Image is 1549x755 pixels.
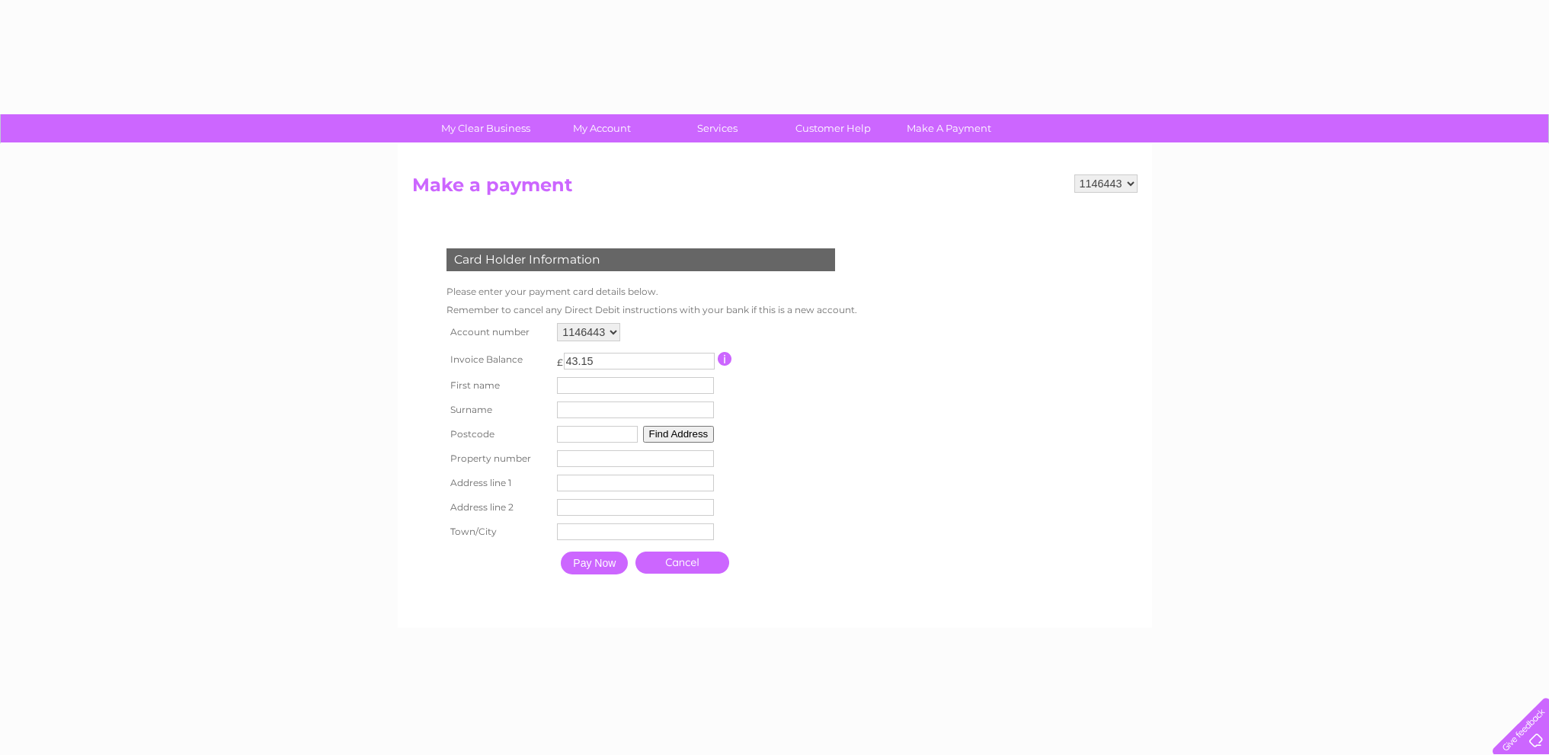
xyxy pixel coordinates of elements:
h2: Make a payment [412,174,1138,203]
td: Please enter your payment card details below. [443,283,861,301]
a: Cancel [635,552,729,574]
input: Information [718,352,732,366]
th: Account number [443,319,554,345]
a: Customer Help [770,114,896,142]
a: Make A Payment [886,114,1012,142]
th: First name [443,373,554,398]
a: Services [654,114,780,142]
div: Card Holder Information [446,248,835,271]
td: Remember to cancel any Direct Debit instructions with your bank if this is a new account. [443,301,861,319]
a: My Account [539,114,664,142]
input: Pay Now [561,552,628,574]
th: Property number [443,446,554,471]
a: My Clear Business [423,114,549,142]
button: Find Address [643,426,715,443]
th: Invoice Balance [443,345,554,373]
th: Town/City [443,520,554,544]
td: £ [557,349,563,368]
th: Address line 1 [443,471,554,495]
th: Surname [443,398,554,422]
th: Postcode [443,422,554,446]
th: Address line 2 [443,495,554,520]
